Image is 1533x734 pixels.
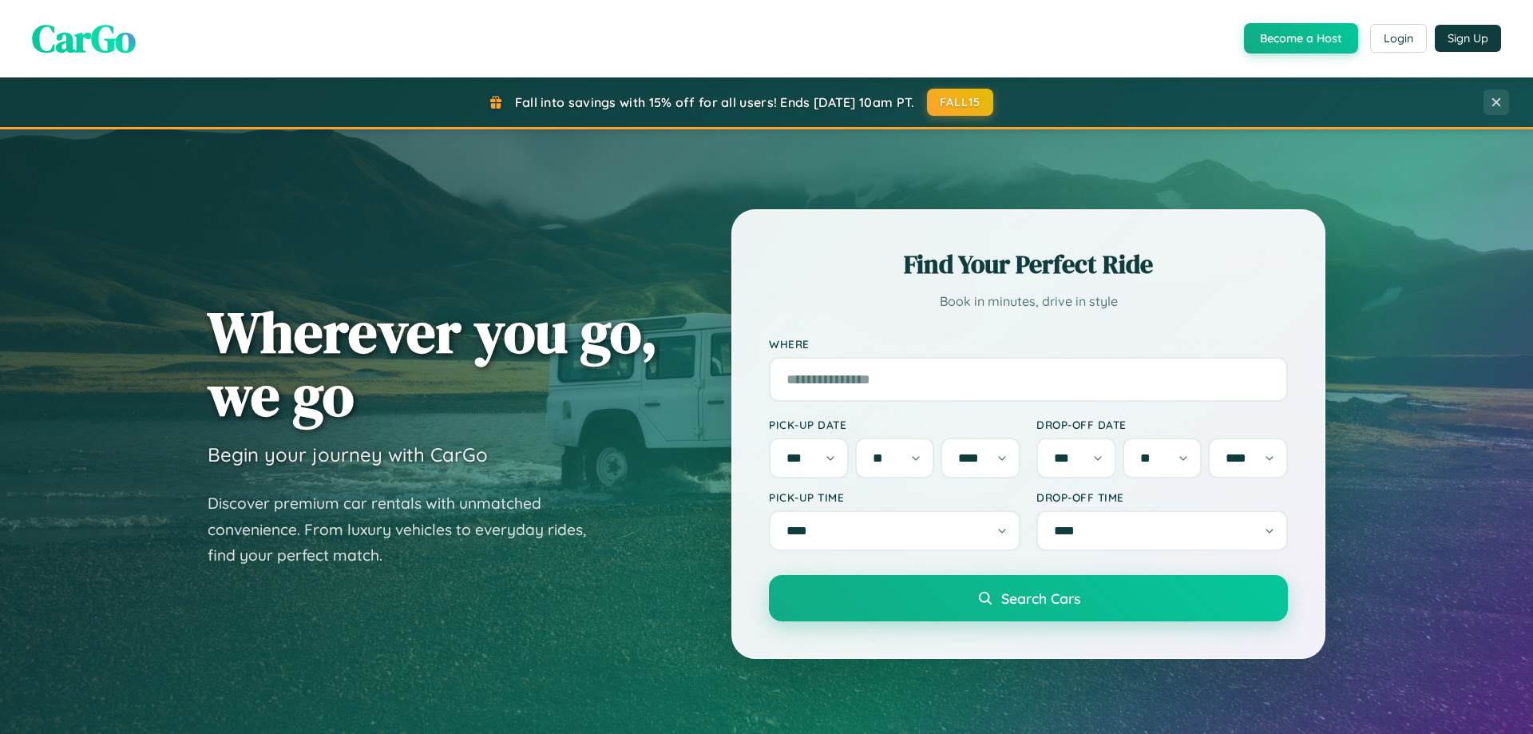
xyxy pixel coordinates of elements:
p: Book in minutes, drive in style [769,290,1288,313]
p: Discover premium car rentals with unmatched convenience. From luxury vehicles to everyday rides, ... [208,490,607,569]
label: Drop-off Date [1036,418,1288,431]
h1: Wherever you go, we go [208,300,658,427]
span: Search Cars [1001,589,1080,607]
label: Where [769,337,1288,351]
button: Sign Up [1435,25,1501,52]
label: Drop-off Time [1036,490,1288,504]
label: Pick-up Date [769,418,1020,431]
h3: Begin your journey with CarGo [208,442,488,466]
button: Become a Host [1244,23,1358,54]
h2: Find Your Perfect Ride [769,247,1288,282]
button: Login [1370,24,1427,53]
button: Search Cars [769,575,1288,621]
span: CarGo [32,12,136,65]
label: Pick-up Time [769,490,1020,504]
button: FALL15 [927,89,994,116]
span: Fall into savings with 15% off for all users! Ends [DATE] 10am PT. [515,94,915,110]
